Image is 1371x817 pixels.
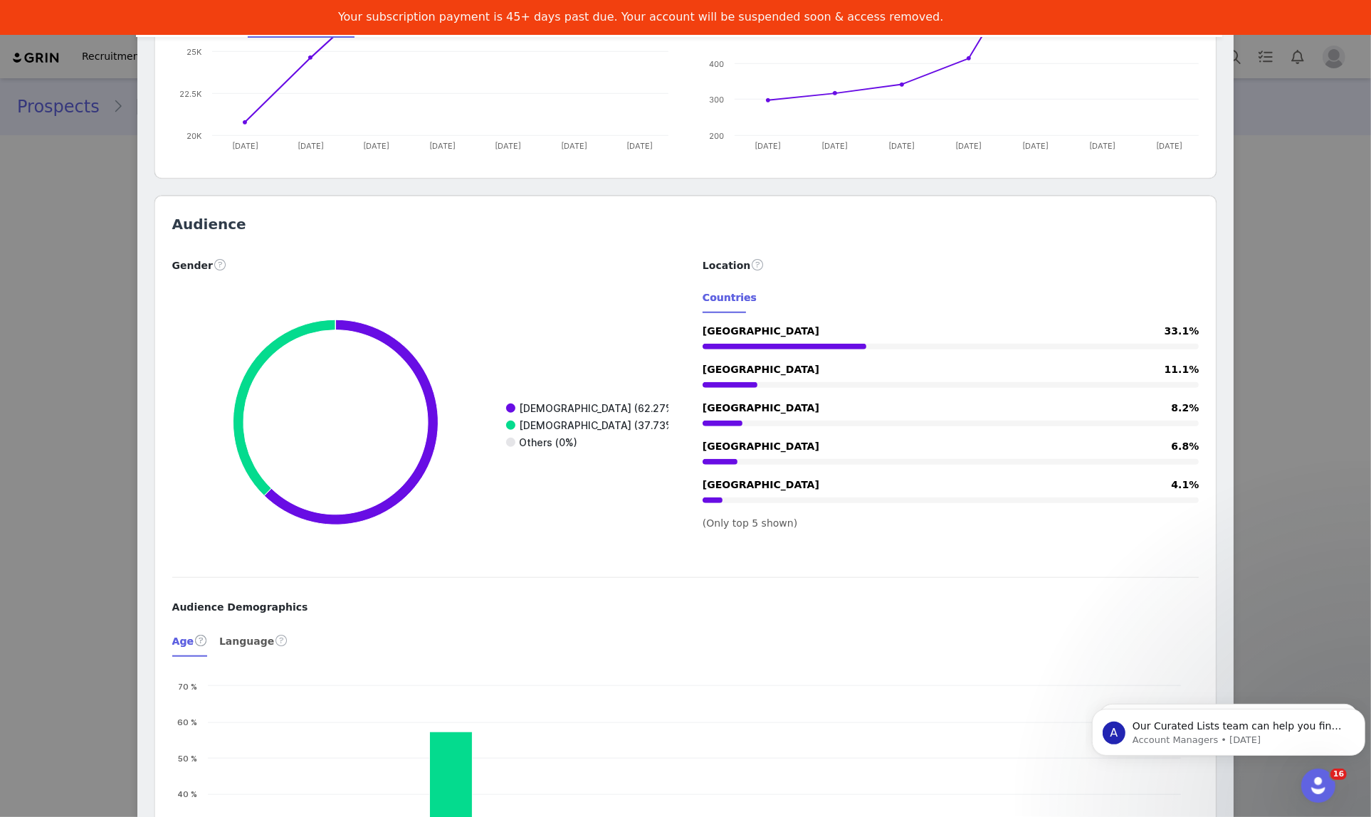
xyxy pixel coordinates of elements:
[703,256,1199,273] div: Location
[172,214,1199,235] h2: Audience
[363,141,389,151] text: [DATE]
[1086,679,1371,779] iframe: Intercom notifications message
[231,141,258,151] text: [DATE]
[187,131,202,141] text: 20K
[709,95,724,105] text: 300
[703,517,797,529] span: (Only top 5 shown)
[1023,141,1049,151] text: [DATE]
[703,282,757,314] div: Countries
[179,89,202,99] text: 22.5K
[178,682,197,692] text: 70 %
[703,441,819,452] span: [GEOGRAPHIC_DATA]
[1172,401,1199,416] span: 8.2%
[338,33,418,48] a: Pay Invoices
[219,623,288,658] div: Language
[703,479,819,490] span: [GEOGRAPHIC_DATA]
[560,141,587,151] text: [DATE]
[709,131,724,141] text: 200
[755,141,782,151] text: [DATE]
[1301,769,1335,803] iframe: Intercom live chat
[626,141,653,151] text: [DATE]
[1172,439,1199,454] span: 6.8%
[11,11,584,27] body: Rich Text Area. Press ALT-0 for help.
[338,10,943,24] div: Your subscription payment is 45+ days past due. Your account will be suspended soon & access remo...
[429,141,456,151] text: [DATE]
[1165,362,1199,377] span: 11.1%
[178,754,197,764] text: 50 %
[187,47,202,57] text: 25K
[519,402,678,414] text: [DEMOGRAPHIC_DATA] (62.27%)
[703,325,819,337] span: [GEOGRAPHIC_DATA]
[172,600,1199,615] div: Audience Demographics
[177,717,197,727] text: 60 %
[519,419,678,431] text: [DEMOGRAPHIC_DATA] (37.73%)
[1330,769,1347,780] span: 16
[172,623,208,658] div: Age
[177,789,197,799] text: 40 %
[703,402,819,413] span: [GEOGRAPHIC_DATA]
[703,364,819,375] span: [GEOGRAPHIC_DATA]
[956,141,982,151] text: [DATE]
[1157,141,1183,151] text: [DATE]
[495,141,521,151] text: [DATE]
[889,141,915,151] text: [DATE]
[822,141,849,151] text: [DATE]
[298,141,324,151] text: [DATE]
[1090,141,1116,151] text: [DATE]
[1165,324,1199,339] span: 33.1%
[519,436,577,448] text: Others (0%)
[1172,478,1199,492] span: 4.1%
[709,59,724,69] text: 400
[172,256,668,273] div: Gender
